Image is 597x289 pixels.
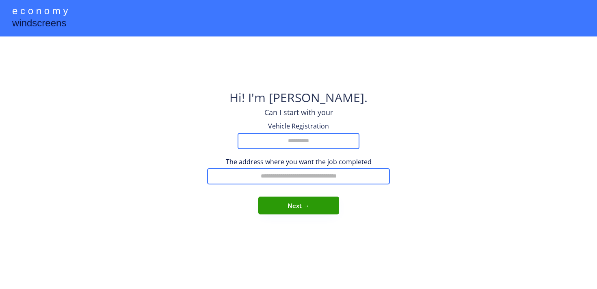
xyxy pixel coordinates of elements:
div: Hi! I'm [PERSON_NAME]. [229,89,368,107]
div: windscreens [12,16,66,32]
div: Vehicle Registration [258,122,339,131]
div: The address where you want the job completed [207,157,390,166]
button: Next → [258,197,339,214]
img: yH5BAEAAAAALAAAAAABAAEAAAIBRAA7 [278,45,319,85]
div: e c o n o m y [12,4,68,19]
div: Can I start with your [264,107,333,118]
